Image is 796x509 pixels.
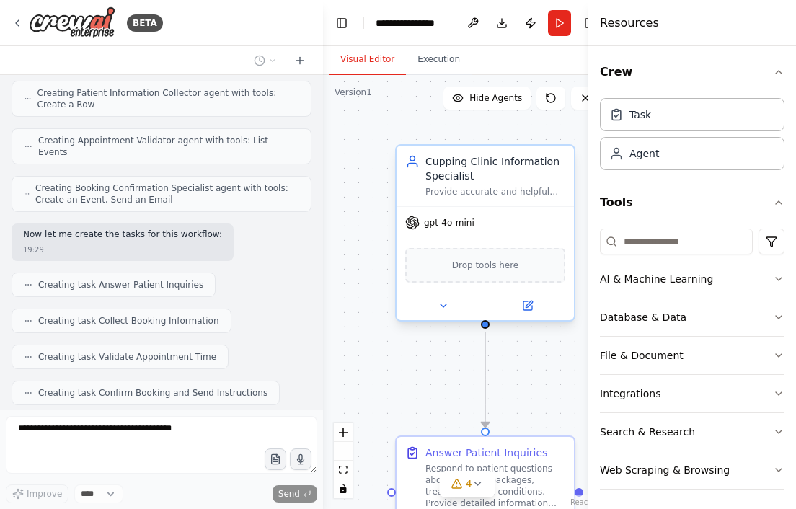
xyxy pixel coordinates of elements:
button: Click to speak your automation idea [290,448,311,470]
span: Creating Appointment Validator agent with tools: List Events [38,135,299,158]
div: Search & Research [600,425,695,439]
div: Integrations [600,386,660,401]
nav: breadcrumb [376,16,450,30]
span: Send [278,488,300,500]
a: React Flow attribution [570,498,609,506]
button: Execution [406,45,472,75]
button: 4 [440,471,495,497]
button: fit view [334,461,353,479]
button: zoom in [334,423,353,442]
button: Hide Agents [443,87,531,110]
button: Switch to previous chat [248,52,283,69]
div: Answer Patient Inquiries [425,446,547,460]
span: Creating task Confirm Booking and Send Instructions [38,387,267,399]
div: AI & Machine Learning [600,272,713,286]
div: Tools [600,223,784,501]
button: toggle interactivity [334,479,353,498]
button: Crew [600,52,784,92]
button: File & Document [600,337,784,374]
button: Send [273,485,317,503]
button: Integrations [600,375,784,412]
span: Creating task Answer Patient Inquiries [38,279,203,291]
p: Now let me create the tasks for this workflow: [23,229,222,241]
span: 4 [466,477,472,491]
span: Creating task Validate Appointment Time [38,351,216,363]
button: Upload files [265,448,286,470]
button: Open in side panel [487,297,568,314]
div: Task [629,107,651,122]
button: Tools [600,182,784,223]
img: Logo [29,6,115,39]
button: Search & Research [600,413,784,451]
div: Web Scraping & Browsing [600,463,730,477]
g: Edge from fa60aa86-6bce-42ad-90e3-58a667faf1cd to fbc7d328-d938-472e-9d20-b9611f606c3f [478,332,492,428]
div: BETA [127,14,163,32]
button: Improve [6,484,68,503]
button: Hide left sidebar [332,13,352,33]
div: React Flow controls [334,423,353,498]
div: Version 1 [335,87,372,98]
button: Hide right sidebar [580,13,600,33]
span: Improve [27,488,62,500]
span: Creating task Collect Booking Information [38,315,219,327]
div: File & Document [600,348,684,363]
button: Start a new chat [288,52,311,69]
span: Creating Booking Confirmation Specialist agent with tools: Create an Event, Send an Email [35,182,299,205]
span: Creating Patient Information Collector agent with tools: Create a Row [37,87,300,110]
div: Database & Data [600,310,686,324]
span: Hide Agents [469,92,522,104]
button: Web Scraping & Browsing [600,451,784,489]
button: zoom out [334,442,353,461]
button: AI & Machine Learning [600,260,784,298]
div: Provide accurate and helpful information about cupping packages, treatments, and conditions avail... [425,186,565,198]
div: Agent [629,146,659,161]
span: Drop tools here [452,258,519,273]
span: gpt-4o-mini [424,217,474,229]
div: 19:29 [23,244,44,255]
button: Visual Editor [329,45,406,75]
button: Database & Data [600,298,784,336]
div: Respond to patient questions about cupping packages, treatments, and conditions. Provide detailed... [425,463,565,509]
h4: Resources [600,14,659,32]
div: Cupping Clinic Information SpecialistProvide accurate and helpful information about cupping packa... [395,147,575,324]
div: Cupping Clinic Information Specialist [425,154,565,183]
div: Crew [600,92,784,182]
